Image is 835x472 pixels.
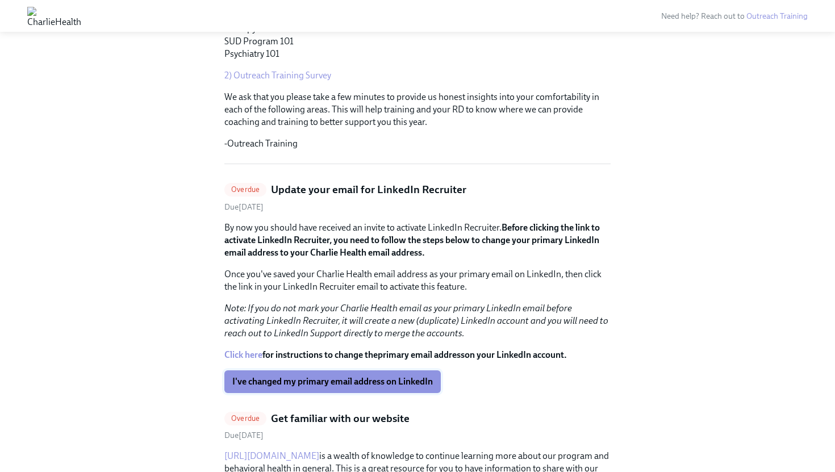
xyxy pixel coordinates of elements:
a: Outreach Training [746,11,808,21]
a: Click here [224,349,262,360]
p: Once you've saved your Charlie Health email address as your primary email on LinkedIn, then click... [224,268,611,293]
p: -Outreach Training [224,137,611,150]
a: 2) Outreach Training Survey [224,70,331,81]
strong: for instructions to change the on your LinkedIn account. [224,349,567,360]
strong: Before clicking the link to activate LinkedIn Recruiter, you need to follow the steps below to ch... [224,222,600,258]
strong: primary email address [378,349,465,360]
a: [URL][DOMAIN_NAME] [224,450,319,461]
p: We ask that you please take a few minutes to provide us honest insights into your comfortability ... [224,91,611,128]
img: CharlieHealth [27,7,81,25]
span: Thursday, August 21st 2025, 9:00 am [224,431,264,440]
span: Overdue [224,185,266,194]
span: Need help? Reach out to [661,11,808,21]
span: Overdue [224,414,266,423]
h5: Get familiar with our website [271,411,410,426]
span: I've changed my primary email address on LinkedIn [232,376,433,387]
span: Saturday, August 9th 2025, 9:00 am [224,202,264,212]
button: I've changed my primary email address on LinkedIn [224,370,441,393]
a: OverdueGet familiar with our websiteDue[DATE] [224,411,611,441]
h5: Update your email for LinkedIn Recruiter [271,182,466,197]
p: By now you should have received an invite to activate LinkedIn Recruiter. [224,222,611,259]
em: Note: If you do not mark your Charlie Health email as your primary LinkedIn email before activati... [224,303,608,339]
a: OverdueUpdate your email for LinkedIn RecruiterDue[DATE] [224,182,611,212]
